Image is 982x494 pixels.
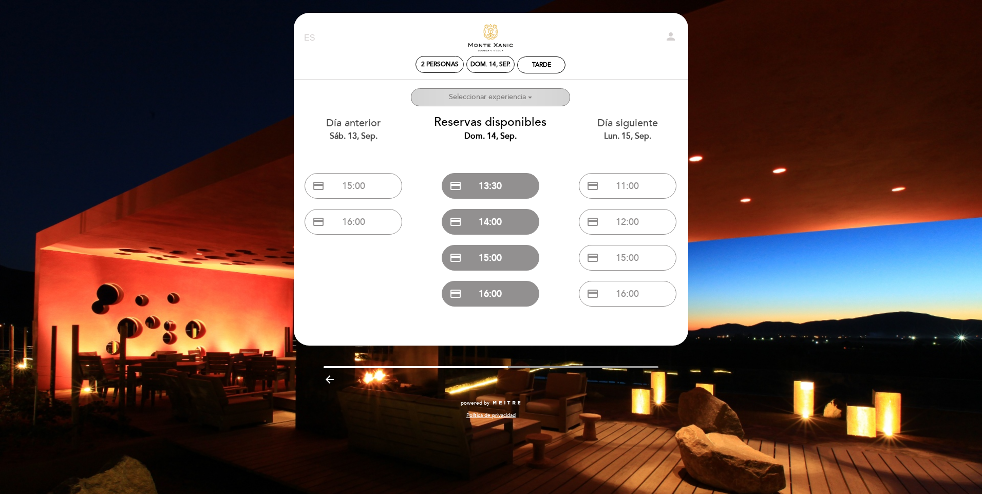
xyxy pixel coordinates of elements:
button: credit_card 15:00 [579,245,676,271]
div: Día anterior [293,116,414,142]
div: lun. 15, sep. [566,130,688,142]
a: powered by [461,400,521,407]
span: credit_card [312,216,325,228]
span: credit_card [449,252,462,264]
span: credit_card [312,180,325,192]
span: credit_card [587,252,599,264]
button: credit_card 14:00 [442,209,539,235]
span: 2 personas [421,61,459,68]
div: dom. 14, sep. [470,61,511,68]
img: MEITRE [492,401,521,406]
span: credit_card [449,216,462,228]
button: credit_card 13:30 [442,173,539,199]
span: powered by [461,400,489,407]
button: Seleccionar experiencia [411,88,570,106]
div: dom. 14, sep. [430,130,552,142]
span: credit_card [587,288,599,300]
button: credit_card 16:00 [305,209,402,235]
button: credit_card 16:00 [579,281,676,307]
div: Tarde [532,61,551,69]
button: credit_card 15:00 [442,245,539,271]
span: credit_card [449,180,462,192]
a: Descubre Monte Xanic [426,24,555,52]
button: credit_card 16:00 [442,281,539,307]
span: credit_card [449,288,462,300]
button: credit_card 12:00 [579,209,676,235]
div: Día siguiente [566,116,688,142]
button: credit_card 15:00 [305,173,402,199]
span: credit_card [587,180,599,192]
button: person [665,30,677,46]
i: person [665,30,677,43]
div: sáb. 13, sep. [293,130,414,142]
a: Política de privacidad [466,412,516,419]
span: credit_card [587,216,599,228]
div: Reservas disponibles [430,114,552,143]
i: arrow_backward [324,373,336,386]
button: credit_card 11:00 [579,173,676,199]
ng-container: Seleccionar experiencia [449,92,526,101]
